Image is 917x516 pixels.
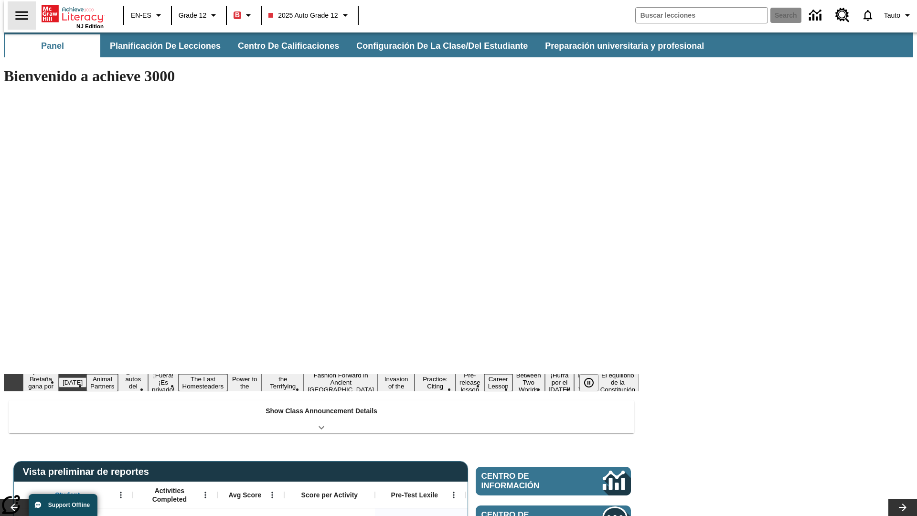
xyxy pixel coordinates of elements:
[537,34,712,57] button: Preparación universitaria y profesional
[803,2,830,29] a: Centro de información
[349,34,535,57] button: Configuración de la clase/del estudiante
[118,367,148,398] button: Slide 4 ¿Los autos del futuro?
[230,34,347,57] button: Centro de calificaciones
[138,486,201,504] span: Activities Completed
[86,374,118,391] button: Slide 3 Animal Partners
[579,374,598,391] button: Pausar
[265,7,354,24] button: Class: 2025 Auto Grade 12, Selecciona una clase
[262,367,304,398] button: Slide 8 Attack of the Terrifying Tomatoes
[636,8,768,23] input: search field
[579,374,608,391] div: Pausar
[230,7,258,24] button: Boost El color de la clase es rojo. Cambiar el color de la clase.
[574,370,596,395] button: Slide 16 Point of View
[545,370,575,395] button: Slide 15 ¡Hurra por el Día de la Constitución!
[179,374,228,391] button: Slide 6 The Last Homesteaders
[8,1,36,30] button: Abrir el menú lateral
[268,11,338,21] span: 2025 Auto Grade 12
[512,370,545,395] button: Slide 14 Between Two Worlds
[55,491,80,499] span: Student
[415,367,456,398] button: Slide 11 Mixed Practice: Citing Evidence
[9,400,634,433] div: Show Class Announcement Details
[114,488,128,502] button: Abrir menú
[301,491,358,499] span: Score per Activity
[597,370,639,395] button: Slide 17 El equilibrio de la Constitución
[23,367,59,398] button: Slide 1 ¡Gran Bretaña gana por fin!
[76,23,104,29] span: NJ Edition
[23,466,154,477] span: Vista preliminar de reportes
[830,2,855,28] a: Centro de recursos, Se abrirá en una pestaña nueva.
[179,11,206,21] span: Grade 12
[888,499,917,516] button: Carrusel de lecciones, seguir
[476,467,631,495] a: Centro de información
[484,374,512,391] button: Slide 13 Career Lesson
[880,7,917,24] button: Perfil/Configuración
[175,7,223,24] button: Grado: Grade 12, Elige un grado
[59,377,86,387] button: Slide 2 Día del Trabajo
[4,32,913,57] div: Subbarra de navegación
[447,488,461,502] button: Abrir menú
[855,3,880,28] a: Notificaciones
[228,491,261,499] span: Avg Score
[131,11,151,21] span: EN-ES
[481,472,571,491] span: Centro de información
[42,3,104,29] div: Portada
[391,491,438,499] span: Pre-Test Lexile
[42,4,104,23] a: Portada
[304,370,378,395] button: Slide 9 Fashion Forward in Ancient Rome
[227,367,262,398] button: Slide 7 Solar Power to the People
[48,502,90,508] span: Support Offline
[29,494,97,516] button: Support Offline
[4,34,713,57] div: Subbarra de navegación
[456,370,484,395] button: Slide 12 Pre-release lesson
[198,488,213,502] button: Abrir menú
[235,9,240,21] span: B
[4,67,639,85] h1: Bienvenido a achieve 3000
[265,488,279,502] button: Abrir menú
[127,7,168,24] button: Language: EN-ES, Selecciona un idioma
[102,34,228,57] button: Planificación de lecciones
[266,406,377,416] p: Show Class Announcement Details
[884,11,900,21] span: Tauto
[148,370,178,395] button: Slide 5 ¡Fuera! ¡Es privado!
[378,367,415,398] button: Slide 10 The Invasion of the Free CD
[5,34,100,57] button: Panel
